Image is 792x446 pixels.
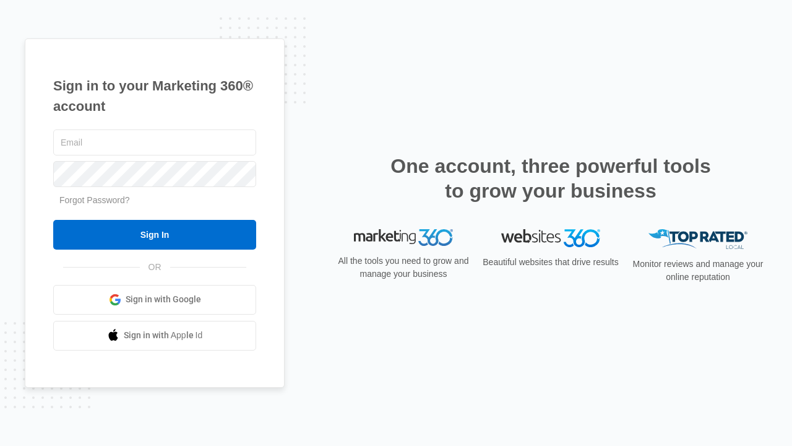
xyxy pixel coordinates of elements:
[53,76,256,116] h1: Sign in to your Marketing 360® account
[126,293,201,306] span: Sign in with Google
[53,321,256,351] a: Sign in with Apple Id
[354,229,453,247] img: Marketing 360
[629,258,767,284] p: Monitor reviews and manage your online reputation
[387,154,715,203] h2: One account, three powerful tools to grow your business
[481,256,620,269] p: Beautiful websites that drive results
[648,229,747,250] img: Top Rated Local
[140,261,170,274] span: OR
[53,220,256,250] input: Sign In
[53,129,256,155] input: Email
[501,229,600,247] img: Websites 360
[59,195,130,205] a: Forgot Password?
[53,285,256,315] a: Sign in with Google
[124,329,203,342] span: Sign in with Apple Id
[334,255,473,281] p: All the tools you need to grow and manage your business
